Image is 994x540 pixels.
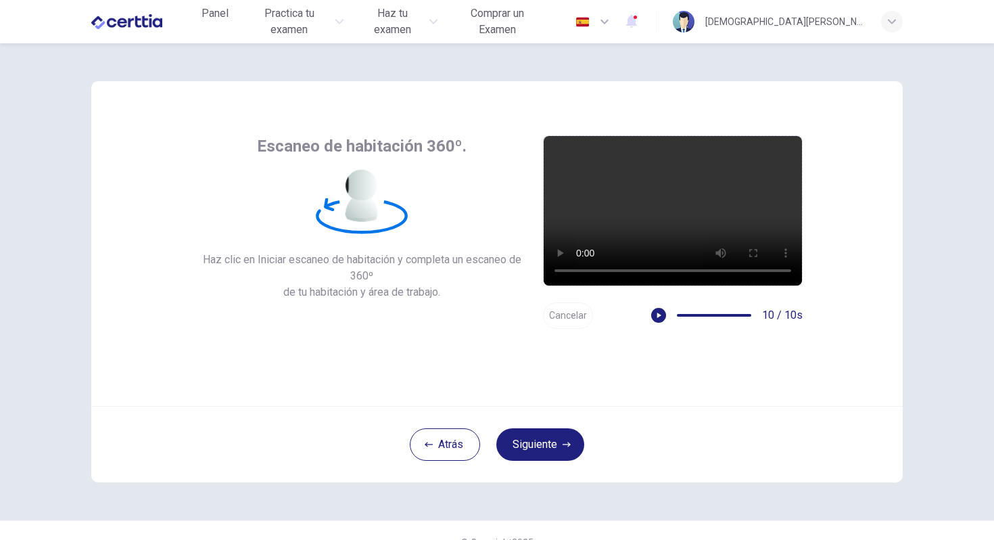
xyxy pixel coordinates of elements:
[193,1,237,42] a: Panel
[257,135,467,157] span: Escaneo de habitación 360º.
[193,1,237,26] button: Panel
[574,17,591,27] img: es
[360,5,425,38] span: Haz tu examen
[454,5,542,38] span: Comprar un Examen
[762,307,803,323] span: 10 / 10s
[91,8,193,35] a: CERTTIA logo
[202,5,229,22] span: Panel
[354,1,443,42] button: Haz tu examen
[543,302,593,329] button: Cancelar
[191,252,532,284] span: Haz clic en Iniciar escaneo de habitación y completa un escaneo de 360º
[242,1,349,42] button: Practica tu examen
[410,428,480,461] button: Atrás
[247,5,331,38] span: Practica tu examen
[705,14,865,30] div: [DEMOGRAPHIC_DATA][PERSON_NAME]
[673,11,694,32] img: Profile picture
[191,284,532,300] span: de tu habitación y área de trabajo.
[91,8,162,35] img: CERTTIA logo
[448,1,547,42] button: Comprar un Examen
[496,428,584,461] button: Siguiente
